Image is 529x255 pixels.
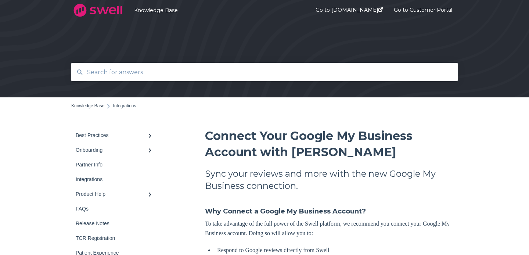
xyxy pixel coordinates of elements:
h2: Sync your reviews and more with the new Google My Business connection. [205,168,458,192]
span: Connect Your Google My Business Account with [PERSON_NAME] [205,129,413,159]
a: Release Notes [71,216,159,231]
span: Integrations [113,103,136,108]
a: Onboarding [71,143,159,157]
div: Partner Info [76,162,148,168]
a: Product Help [71,187,159,201]
a: Knowledge Base [71,103,104,108]
a: TCR Registration [71,231,159,245]
div: Integrations [76,176,148,182]
h4: Why Connect a Google My Business Account? [205,206,458,216]
li: Respond to Google reviews directly from Swell [214,245,458,255]
a: Best Practices [71,128,159,143]
a: FAQs [71,201,159,216]
a: Integrations [71,172,159,187]
div: Best Practices [76,132,148,138]
img: company logo [71,1,125,19]
p: To take advantage of the full power of the Swell platform, we recommend you connect your Google M... [205,219,458,238]
div: TCR Registration [76,235,148,241]
input: Search for answers [83,64,447,80]
a: Knowledge Base [134,7,294,14]
div: Onboarding [76,147,148,153]
div: FAQs [76,206,148,212]
a: Partner Info [71,157,159,172]
div: Product Help [76,191,148,197]
div: Release Notes [76,220,148,226]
